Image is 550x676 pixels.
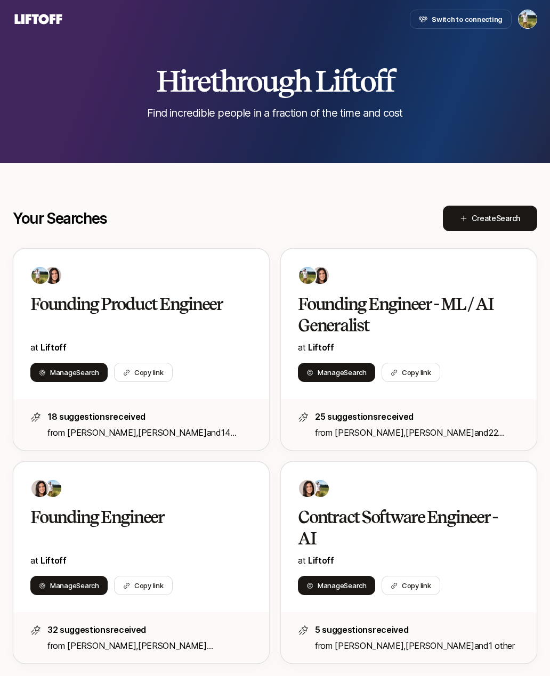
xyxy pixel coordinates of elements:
a: Liftoff [41,342,67,353]
button: Tyler Kieft [518,10,537,29]
p: at [298,340,520,354]
img: 71d7b91d_d7cb_43b4_a7ea_a9b2f2cc6e03.jpg [44,267,61,284]
button: Copy link [114,363,173,382]
p: at [30,553,252,567]
p: from [315,639,520,653]
img: Tyler Kieft [519,10,537,28]
span: Search [76,581,99,590]
h2: Founding Engineer [30,507,233,528]
p: from [47,639,252,653]
span: Search [344,368,366,377]
span: Search [76,368,99,377]
span: Search [344,581,366,590]
img: star-icon [30,412,41,422]
p: from [315,426,520,439]
span: , [403,640,474,651]
span: Switch to connecting [432,14,503,25]
a: Liftoff [308,555,334,566]
span: Search [496,214,520,223]
h2: Founding Engineer - ML / AI Generalist [298,294,501,336]
span: [PERSON_NAME] [335,427,403,438]
button: Copy link [382,576,440,595]
img: 23676b67_9673_43bb_8dff_2aeac9933bfb.jpg [44,480,61,497]
img: star-icon [298,412,309,422]
img: star-icon [298,625,309,636]
span: [PERSON_NAME] [67,640,136,651]
span: [PERSON_NAME] [138,427,207,438]
p: 25 suggestions received [315,410,520,423]
p: 18 suggestions received [47,410,252,423]
span: Manage [50,367,99,378]
span: [PERSON_NAME] [406,640,474,651]
p: from [47,426,252,439]
button: Copy link [382,363,440,382]
button: ManageSearch [298,576,375,595]
button: ManageSearch [30,576,108,595]
span: [PERSON_NAME] [335,640,403,651]
span: Manage [318,367,367,378]
h2: Founding Product Engineer [30,294,233,315]
button: Switch to connecting [410,10,512,29]
p: 32 suggestions received [47,623,252,637]
img: 71d7b91d_d7cb_43b4_a7ea_a9b2f2cc6e03.jpg [299,480,316,497]
p: Find incredible people in a fraction of the time and cost [147,105,402,120]
span: [PERSON_NAME] [67,427,136,438]
button: Copy link [114,576,173,595]
button: CreateSearch [443,206,537,231]
a: Liftoff [308,342,334,353]
span: through Liftoff [210,63,394,99]
p: Your Searches [13,210,107,227]
button: ManageSearch [30,363,108,382]
p: 5 suggestions received [315,623,520,637]
span: 1 other [489,640,515,651]
img: 23676b67_9673_43bb_8dff_2aeac9933bfb.jpg [299,267,316,284]
span: and [474,640,515,651]
img: 23676b67_9673_43bb_8dff_2aeac9933bfb.jpg [31,267,48,284]
p: at [30,340,252,354]
span: Create [472,212,520,225]
img: 71d7b91d_d7cb_43b4_a7ea_a9b2f2cc6e03.jpg [312,267,329,284]
span: [PERSON_NAME] [406,427,474,438]
span: , [136,427,207,438]
span: Manage [50,580,99,591]
span: , [403,427,474,438]
h2: Contract Software Engineer - AI [298,507,501,549]
img: 71d7b91d_d7cb_43b4_a7ea_a9b2f2cc6e03.jpg [31,480,48,497]
span: Manage [318,580,367,591]
span: Liftoff [41,555,67,566]
p: at [298,553,520,567]
img: 23676b67_9673_43bb_8dff_2aeac9933bfb.jpg [312,480,329,497]
button: ManageSearch [298,363,375,382]
h2: Hire [156,65,394,97]
img: star-icon [30,625,41,636]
